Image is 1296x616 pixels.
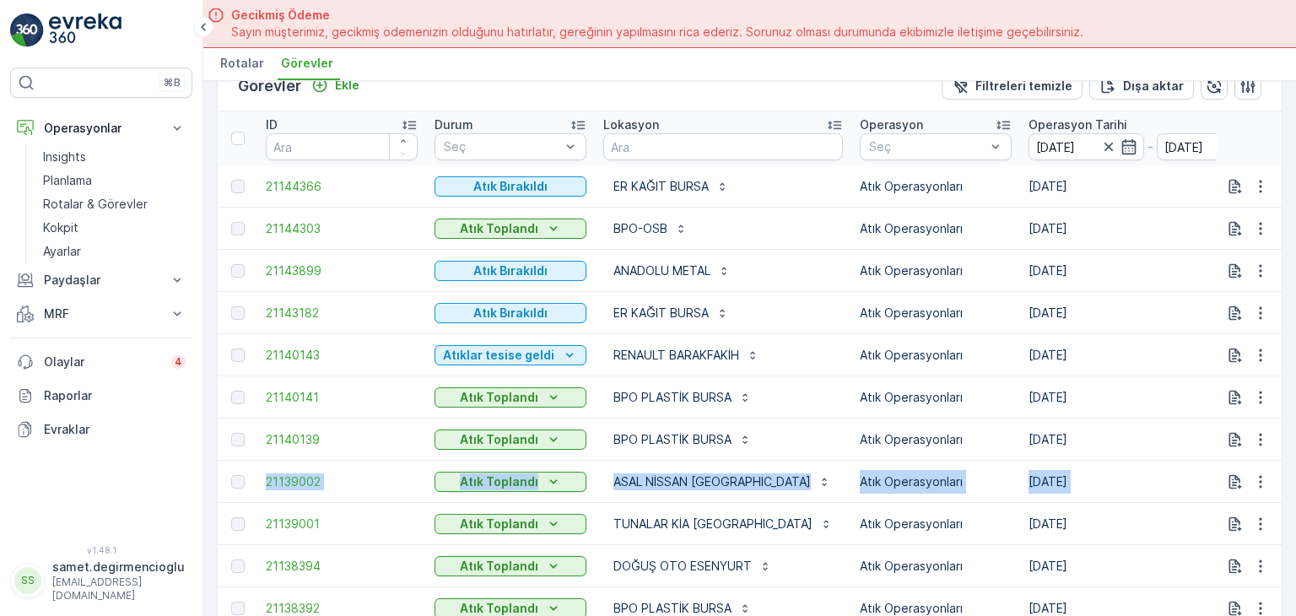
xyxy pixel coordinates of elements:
[36,192,192,216] a: Rotalar & Görevler
[266,473,418,490] a: 21139002
[1020,419,1280,461] td: [DATE]
[335,77,359,94] p: Ekle
[266,347,418,364] a: 21140143
[851,545,1020,587] td: Atık Operasyonları
[435,514,586,534] button: Atık Toplandı
[435,176,586,197] button: Atık Bırakıldı
[44,305,159,322] p: MRF
[851,334,1020,376] td: Atık Operasyonları
[10,545,192,555] span: v 1.48.1
[603,342,769,369] button: RENAULT BARAKFAKİH
[1147,137,1153,157] p: -
[220,55,264,72] span: Rotalar
[231,433,245,446] div: Toggle Row Selected
[435,387,586,408] button: Atık Toplandı
[1020,461,1280,503] td: [DATE]
[473,305,548,322] p: Atık Bırakıldı
[435,345,586,365] button: Atıklar tesise geldi
[266,431,418,448] span: 21140139
[10,263,192,297] button: Paydaşlar
[603,468,841,495] button: ASAL NİSSAN [GEOGRAPHIC_DATA]
[43,172,92,189] p: Planlama
[942,73,1083,100] button: Filtreleri temizle
[1157,133,1272,160] input: dd/mm/yyyy
[231,475,245,489] div: Toggle Row Selected
[14,567,41,594] div: SS
[603,384,762,411] button: BPO PLASTİK BURSA
[36,240,192,263] a: Ayarlar
[613,178,709,195] p: ER KAĞIT BURSA
[44,120,159,137] p: Operasyonlar
[231,349,245,362] div: Toggle Row Selected
[435,430,586,450] button: Atık Toplandı
[435,116,473,133] p: Durum
[435,472,586,492] button: Atık Toplandı
[851,208,1020,250] td: Atık Operasyonları
[460,220,538,237] p: Atık Toplandı
[52,575,185,602] p: [EMAIL_ADDRESS][DOMAIN_NAME]
[43,243,81,260] p: Ayarlar
[435,303,586,323] button: Atık Bırakıldı
[613,473,811,490] p: ASAL NİSSAN [GEOGRAPHIC_DATA]
[473,262,548,279] p: Atık Bırakıldı
[851,250,1020,292] td: Atık Operasyonları
[44,354,161,370] p: Olaylar
[1029,133,1144,160] input: dd/mm/yyyy
[851,165,1020,208] td: Atık Operasyonları
[613,305,709,322] p: ER KAĞIT BURSA
[613,262,710,279] p: ANADOLU METAL
[44,387,186,404] p: Raporlar
[231,7,1083,24] span: Gecikmiş Ödeme
[266,516,418,532] a: 21139001
[231,24,1083,41] span: Sayın müşterimiz, gecikmiş ödemenizin olduğunu hatırlatır, gereğinin yapılmasını rica ederiz. Sor...
[851,292,1020,334] td: Atık Operasyonları
[10,111,192,145] button: Operasyonlar
[460,516,538,532] p: Atık Toplandı
[603,257,741,284] button: ANADOLU METAL
[1020,292,1280,334] td: [DATE]
[1020,250,1280,292] td: [DATE]
[613,431,732,448] p: BPO PLASTİK BURSA
[851,376,1020,419] td: Atık Operasyonları
[473,178,548,195] p: Atık Bırakıldı
[281,55,333,72] span: Görevler
[851,461,1020,503] td: Atık Operasyonları
[266,558,418,575] span: 21138394
[10,345,192,379] a: Olaylar4
[49,14,121,47] img: logo_light-DOdMpM7g.png
[266,262,418,279] a: 21143899
[44,272,159,289] p: Paydaşlar
[860,116,923,133] p: Operasyon
[603,300,739,327] button: ER KAĞIT BURSA
[1020,208,1280,250] td: [DATE]
[10,297,192,331] button: MRF
[231,222,245,235] div: Toggle Row Selected
[231,517,245,531] div: Toggle Row Selected
[36,216,192,240] a: Kokpit
[1020,334,1280,376] td: [DATE]
[444,138,560,155] p: Seç
[43,196,148,213] p: Rotalar & Görevler
[603,133,843,160] input: Ara
[613,220,667,237] p: BPO-OSB
[1020,545,1280,587] td: [DATE]
[603,116,659,133] p: Lokasyon
[1089,73,1194,100] button: Dışa aktar
[305,75,366,95] button: Ekle
[266,220,418,237] span: 21144303
[231,306,245,320] div: Toggle Row Selected
[231,391,245,404] div: Toggle Row Selected
[10,379,192,413] a: Raporlar
[613,389,732,406] p: BPO PLASTİK BURSA
[231,264,245,278] div: Toggle Row Selected
[266,133,418,160] input: Ara
[266,389,418,406] span: 21140141
[460,431,538,448] p: Atık Toplandı
[603,426,762,453] button: BPO PLASTİK BURSA
[603,553,782,580] button: DOĞUŞ OTO ESENYURT
[613,347,739,364] p: RENAULT BARAKFAKİH
[43,219,78,236] p: Kokpit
